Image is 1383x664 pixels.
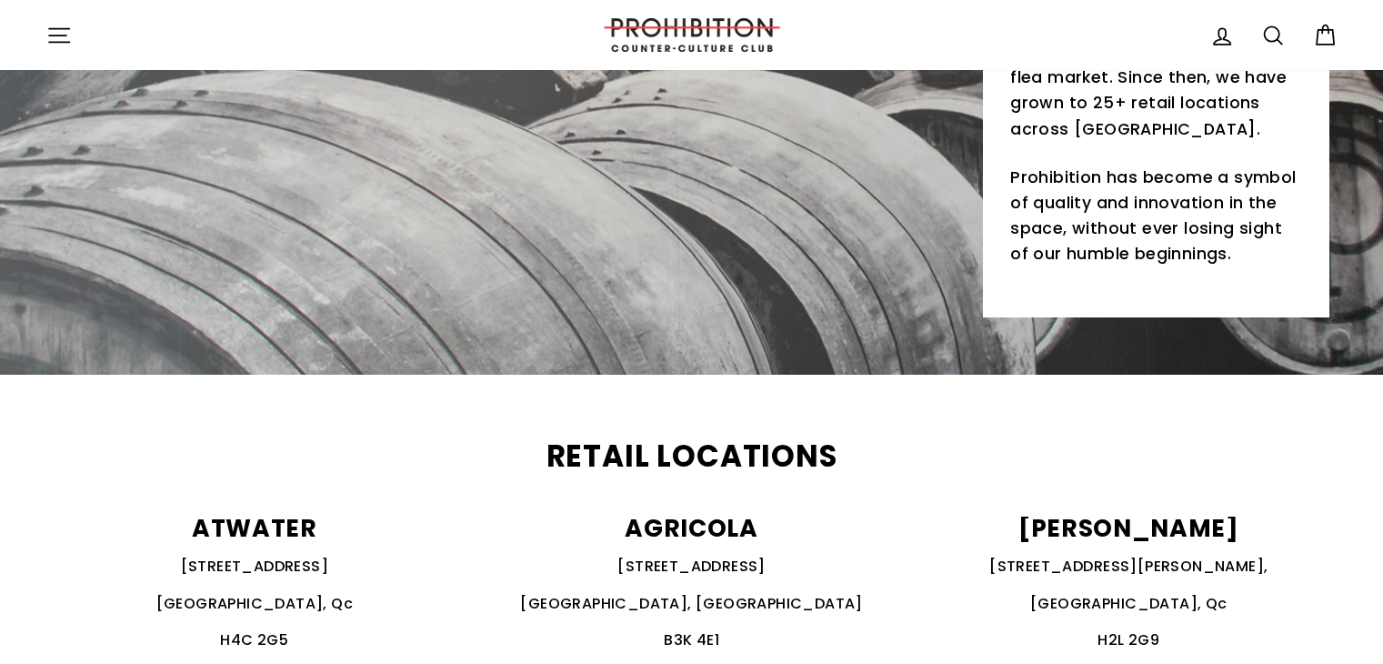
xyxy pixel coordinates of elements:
p: H4C 2G5 [46,629,464,652]
img: PROHIBITION COUNTER-CULTURE CLUB [601,18,783,52]
p: [GEOGRAPHIC_DATA], Qc [46,592,464,616]
p: [STREET_ADDRESS] [483,555,900,578]
p: [PERSON_NAME] [920,517,1338,541]
p: [STREET_ADDRESS][PERSON_NAME], [920,555,1338,578]
p: H2L 2G9 [920,629,1338,652]
p: began as a modest stand in a [GEOGRAPHIC_DATA] flea market. Since then, we have grown to 25+ reta... [1010,13,1301,142]
p: [GEOGRAPHIC_DATA], [GEOGRAPHIC_DATA] [483,592,900,616]
p: [STREET_ADDRESS] [46,555,464,578]
p: [GEOGRAPHIC_DATA], Qc [920,592,1338,616]
p: AGRICOLA [483,517,900,541]
p: ATWATER [46,517,464,541]
p: B3K 4E1 [483,629,900,652]
p: Prohibition has become a symbol of quality and innovation in the space, without ever losing sight... [1010,165,1301,267]
h2: Retail Locations [46,442,1338,472]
